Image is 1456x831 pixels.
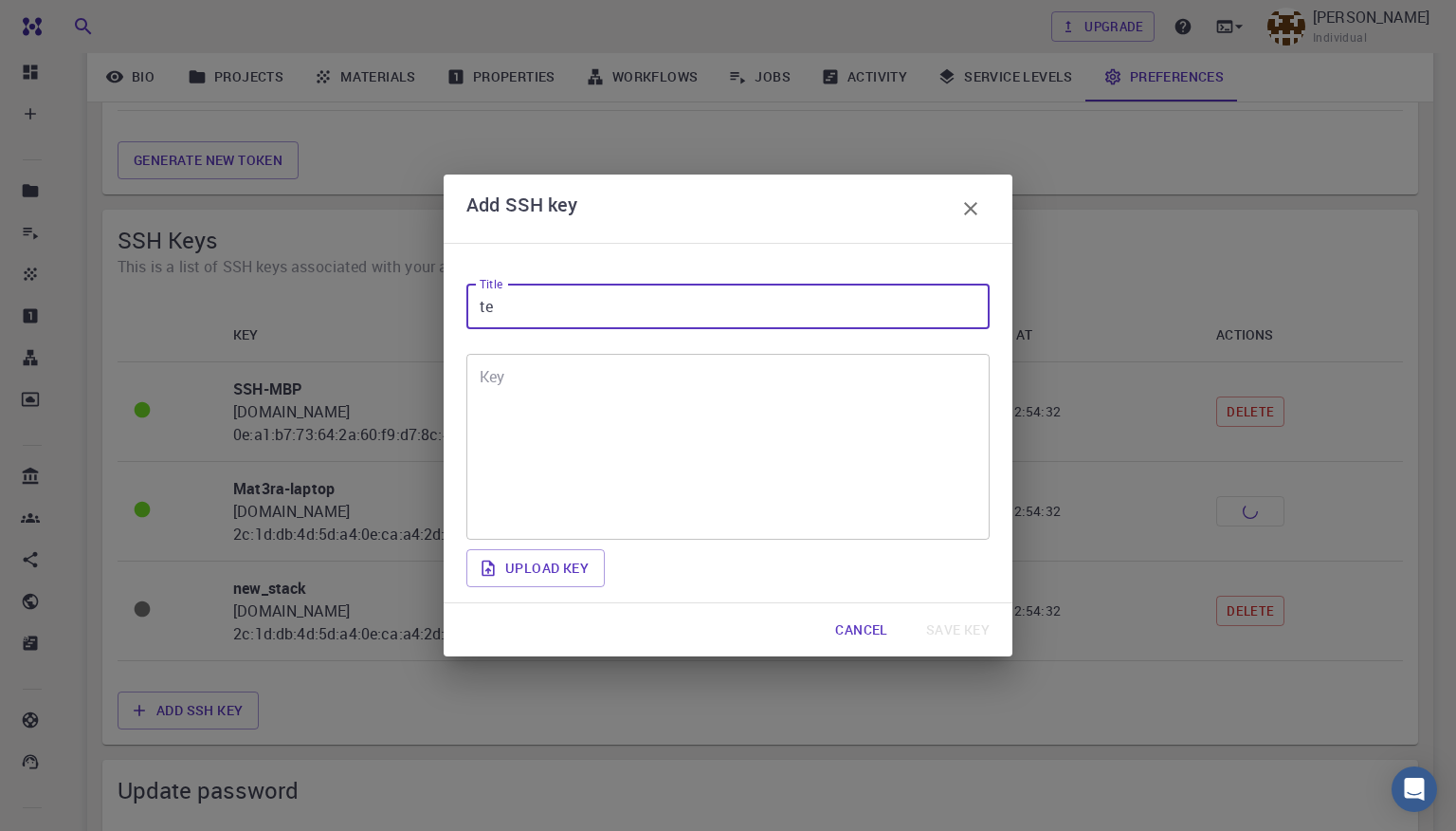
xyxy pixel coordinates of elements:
button: Cancel [820,611,902,649]
h6: Add SSH key [466,190,578,228]
span: Support [40,13,104,30]
label: Upload key [466,549,605,587]
label: Title [480,276,502,292]
div: Open Intercom Messenger [1392,766,1437,812]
